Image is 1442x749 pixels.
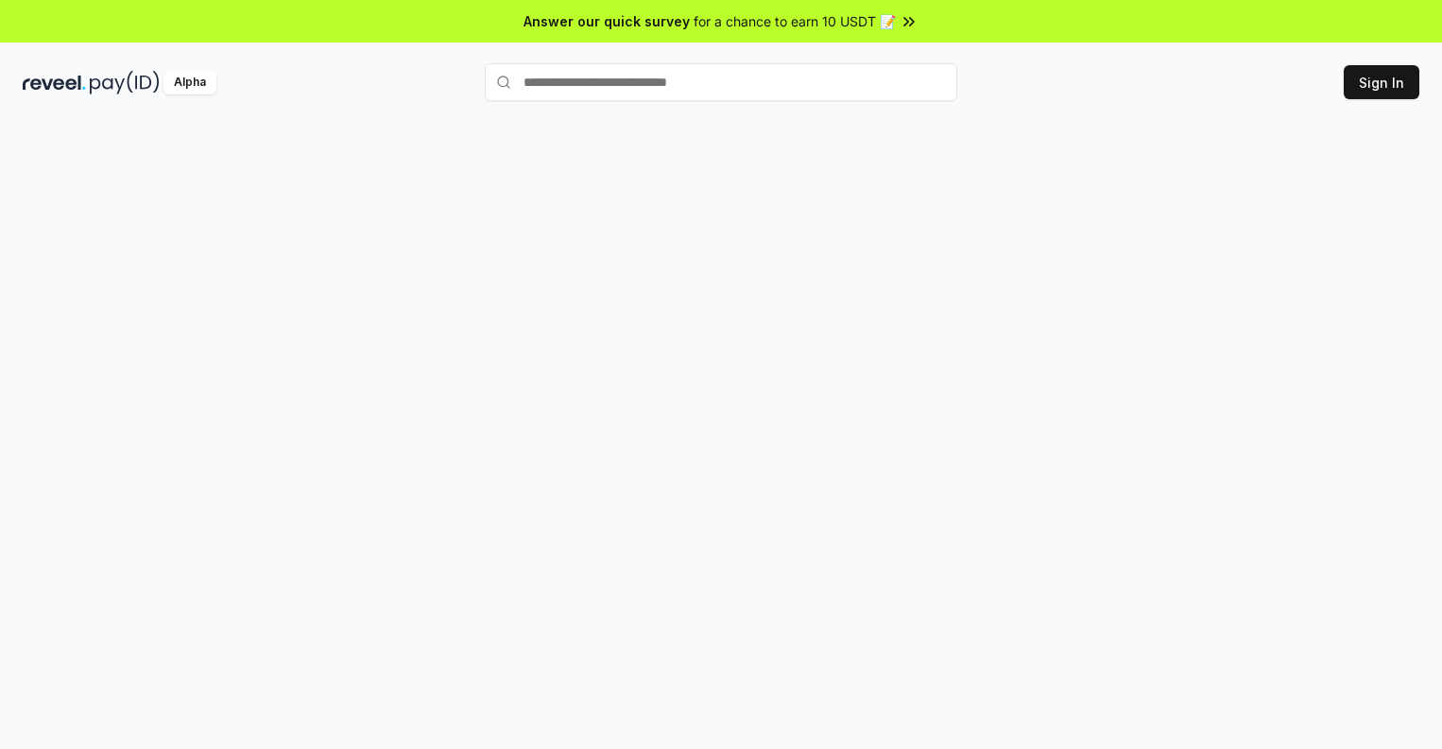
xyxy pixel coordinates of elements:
[1344,65,1419,99] button: Sign In
[524,11,690,31] span: Answer our quick survey
[163,71,216,94] div: Alpha
[90,71,160,94] img: pay_id
[694,11,896,31] span: for a chance to earn 10 USDT 📝
[23,71,86,94] img: reveel_dark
